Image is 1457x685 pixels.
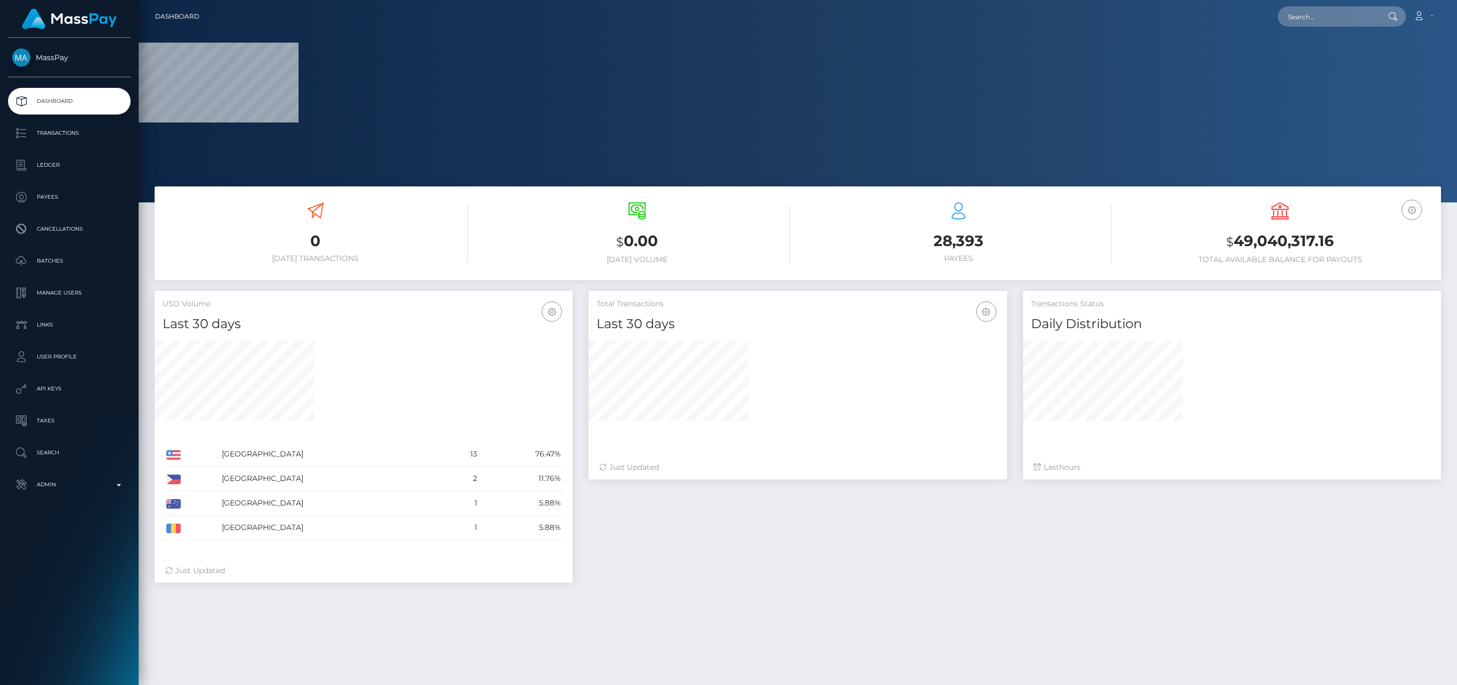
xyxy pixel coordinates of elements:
[163,254,468,263] h6: [DATE] Transactions
[481,516,565,540] td: 5.88%
[166,450,181,460] img: US.png
[8,344,131,370] a: User Profile
[12,477,126,493] p: Admin
[444,442,481,467] td: 13
[8,312,131,338] a: Links
[806,254,1112,263] h6: Payees
[1031,299,1433,309] h5: Transactions Status
[218,516,444,540] td: [GEOGRAPHIC_DATA]
[218,491,444,516] td: [GEOGRAPHIC_DATA]
[165,565,562,576] div: Just Updated
[8,280,131,306] a: Manage Users
[12,445,126,461] p: Search
[8,471,131,498] a: Admin
[166,475,181,484] img: PH.png
[12,48,30,67] img: MassPay
[12,93,126,109] p: Dashboard
[1226,234,1234,249] small: $
[8,88,131,115] a: Dashboard
[163,299,565,309] h5: USD Volume
[12,253,126,269] p: Batches
[218,467,444,491] td: [GEOGRAPHIC_DATA]
[599,462,996,473] div: Just Updated
[163,315,565,333] h4: Last 30 days
[1128,231,1433,252] h3: 49,040,317.16
[616,234,624,249] small: $
[444,516,481,540] td: 1
[218,442,444,467] td: [GEOGRAPHIC_DATA]
[12,285,126,301] p: Manage Users
[8,184,131,210] a: Payees
[8,439,131,466] a: Search
[12,381,126,397] p: API Keys
[597,315,999,333] h4: Last 30 days
[8,120,131,146] a: Transactions
[12,221,126,237] p: Cancellations
[484,231,790,252] h3: 0.00
[12,317,126,333] p: Links
[806,231,1112,251] h3: 28,393
[155,5,199,28] a: Dashboard
[12,413,126,429] p: Taxes
[1034,462,1430,473] div: Last hours
[8,53,131,62] span: MassPay
[12,157,126,173] p: Ledger
[8,216,131,242] a: Cancellations
[1278,6,1378,27] input: Search...
[8,152,131,178] a: Ledger
[8,248,131,274] a: Batches
[484,255,790,264] h6: [DATE] Volume
[444,467,481,491] td: 2
[1031,315,1433,333] h4: Daily Distribution
[1128,255,1433,264] h6: Total Available Balance for Payouts
[481,491,565,516] td: 5.88%
[166,499,181,509] img: AU.png
[444,491,481,516] td: 1
[597,299,999,309] h5: Total Transactions
[12,189,126,205] p: Payees
[166,524,181,533] img: RO.png
[12,125,126,141] p: Transactions
[22,9,117,29] img: MassPay Logo
[163,231,468,251] h3: 0
[8,376,131,402] a: API Keys
[8,407,131,434] a: Taxes
[481,442,565,467] td: 76.47%
[12,349,126,365] p: User Profile
[481,467,565,491] td: 11.76%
